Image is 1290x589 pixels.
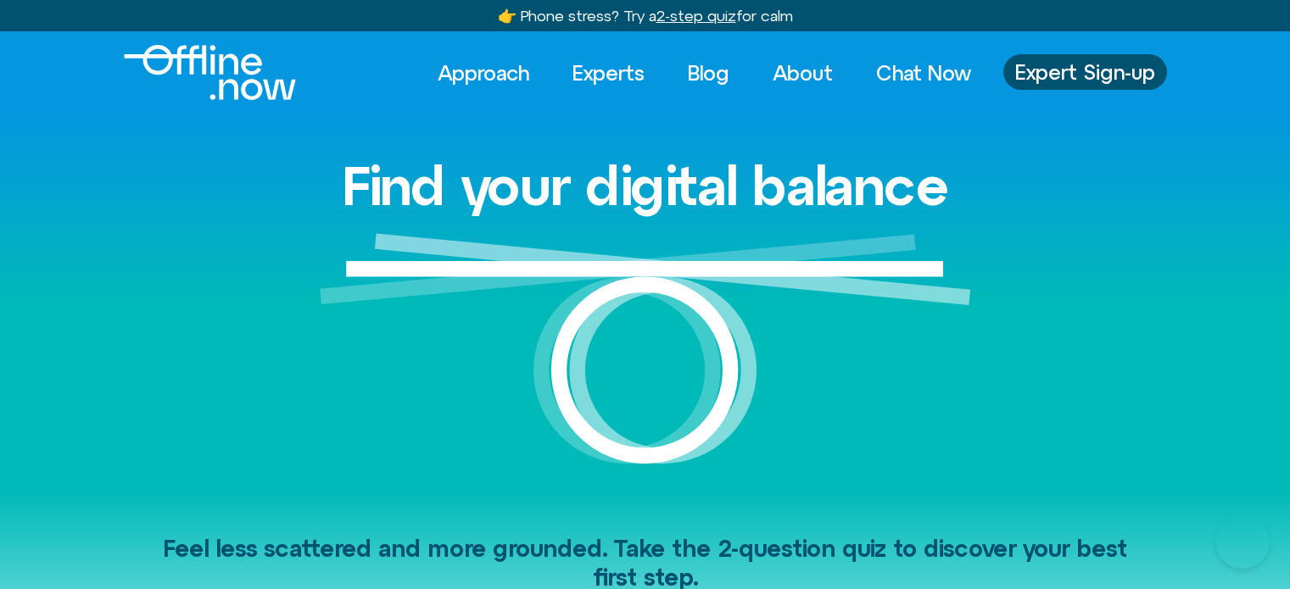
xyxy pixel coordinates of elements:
img: Graphic of a white circle with a white line balancing on top to represent balance. [320,233,971,492]
iframe: Botpress [1215,514,1270,569]
a: 👉 Phone stress? Try a2-step quizfor calm [498,7,793,25]
a: Approach [422,54,544,92]
a: Experts [557,54,660,92]
u: 2-step quiz [656,7,736,25]
a: Chat Now [861,54,986,92]
img: Offline.Now logo in white. Text of the words offline.now with a line going through the "O" [124,45,296,100]
span: Expert Sign-up [1015,61,1155,83]
h1: Find your digital balance [342,156,949,215]
a: About [757,54,848,92]
a: Blog [673,54,745,92]
nav: Menu [422,54,986,92]
a: Expert Sign-up [1003,54,1167,90]
div: Logo [124,45,267,100]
